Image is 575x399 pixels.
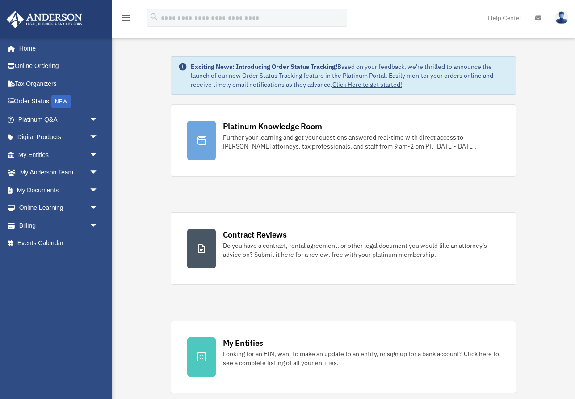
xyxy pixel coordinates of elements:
[149,12,159,22] i: search
[223,337,263,348] div: My Entities
[6,234,112,252] a: Events Calendar
[6,110,112,128] a: Platinum Q&Aarrow_drop_down
[555,11,568,24] img: User Pic
[191,63,337,71] strong: Exciting News: Introducing Order Status Tracking!
[89,164,107,182] span: arrow_drop_down
[6,146,112,164] a: My Entitiesarrow_drop_down
[6,39,107,57] a: Home
[6,199,112,217] a: Online Learningarrow_drop_down
[89,181,107,199] span: arrow_drop_down
[6,128,112,146] a: Digital Productsarrow_drop_down
[121,16,131,23] a: menu
[6,75,112,93] a: Tax Organizers
[4,11,85,28] img: Anderson Advisors Platinum Portal
[171,104,516,177] a: Platinum Knowledge Room Further your learning and get your questions answered real-time with dire...
[89,146,107,164] span: arrow_drop_down
[223,349,500,367] div: Looking for an EIN, want to make an update to an entity, or sign up for a bank account? Click her...
[51,95,71,108] div: NEW
[332,81,402,89] a: Click Here to get started!
[6,57,112,75] a: Online Ordering
[89,216,107,235] span: arrow_drop_down
[6,216,112,234] a: Billingarrow_drop_down
[6,93,112,111] a: Order StatusNEW
[6,164,112,182] a: My Anderson Teamarrow_drop_down
[191,62,509,89] div: Based on your feedback, we're thrilled to announce the launch of our new Order Status Tracking fe...
[89,128,107,147] span: arrow_drop_down
[223,229,287,240] div: Contract Reviews
[89,199,107,217] span: arrow_drop_down
[223,133,500,151] div: Further your learning and get your questions answered real-time with direct access to [PERSON_NAM...
[6,181,112,199] a: My Documentsarrow_drop_down
[223,241,500,259] div: Do you have a contract, rental agreement, or other legal document you would like an attorney's ad...
[89,110,107,129] span: arrow_drop_down
[121,13,131,23] i: menu
[171,321,516,393] a: My Entities Looking for an EIN, want to make an update to an entity, or sign up for a bank accoun...
[223,121,322,132] div: Platinum Knowledge Room
[171,212,516,285] a: Contract Reviews Do you have a contract, rental agreement, or other legal document you would like...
